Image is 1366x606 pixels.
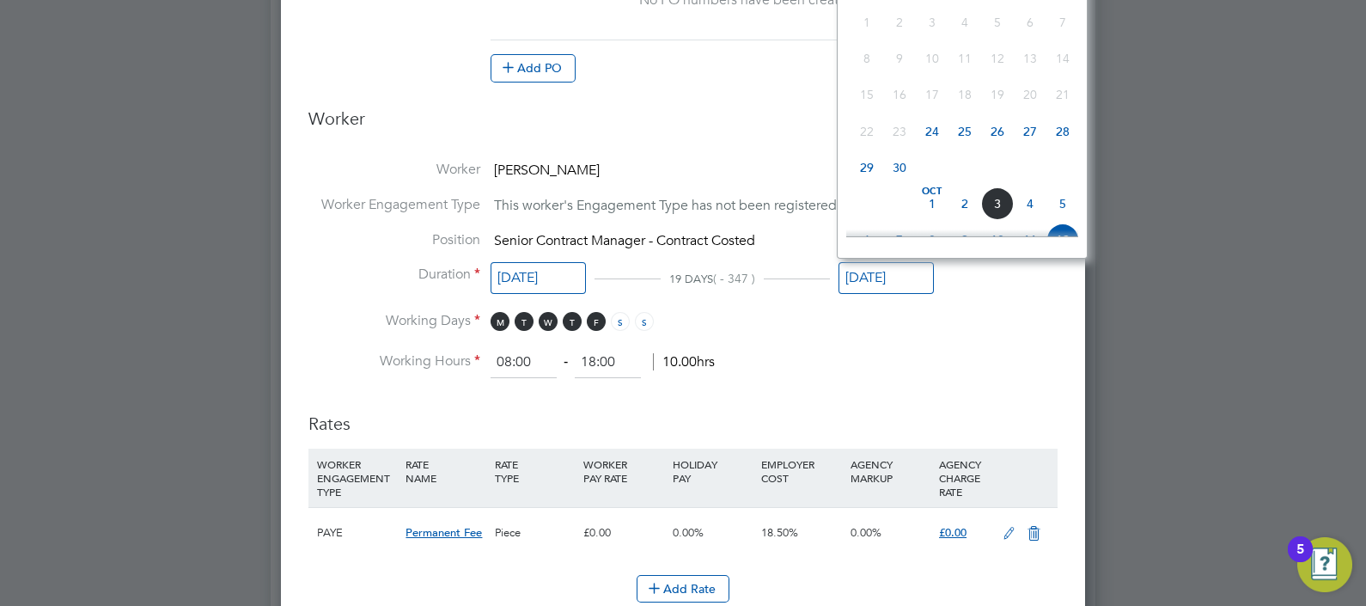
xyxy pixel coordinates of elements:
span: 0.00% [673,525,704,540]
button: Open Resource Center, 5 new notifications [1297,537,1352,592]
span: 23 [883,115,916,148]
span: 16 [883,78,916,111]
span: 30 [883,151,916,184]
div: AGENCY CHARGE RATE [935,449,994,507]
span: 11 [1014,223,1046,256]
div: EMPLOYER COST [757,449,845,493]
span: S [635,312,654,331]
span: 3 [981,187,1014,220]
span: 8 [916,223,948,256]
button: Add PO [491,54,576,82]
span: [PERSON_NAME] [494,162,600,179]
span: 17 [916,78,948,111]
label: Worker Engagement Type [308,196,480,214]
h3: Rates [308,395,1058,435]
span: 5 [1046,187,1079,220]
span: 10.00hrs [653,353,715,370]
h3: Worker [308,107,1058,144]
span: T [515,312,534,331]
div: Piece [491,508,579,558]
span: 25 [948,115,981,148]
span: 7 [1046,6,1079,39]
div: RATE NAME [401,449,490,493]
span: 24 [916,115,948,148]
div: RATE TYPE [491,449,579,493]
label: Duration [308,266,480,284]
span: 8 [851,42,883,75]
label: Working Hours [308,352,480,370]
span: 26 [981,115,1014,148]
input: Select one [839,262,934,294]
label: Worker [308,161,480,179]
span: 12 [1046,223,1079,256]
span: 10 [981,223,1014,256]
span: 6 [1014,6,1046,39]
input: 17:00 [575,347,641,378]
span: 28 [1046,115,1079,148]
span: W [539,312,558,331]
span: 29 [851,151,883,184]
span: Permanent Fee [406,525,482,540]
input: Select one [491,262,586,294]
span: 20 [1014,78,1046,111]
span: 21 [1046,78,1079,111]
span: 19 [981,78,1014,111]
span: 4 [948,6,981,39]
div: AGENCY MARKUP [846,449,935,493]
span: This worker's Engagement Type has not been registered by its Agency. [494,197,925,214]
label: Position [308,231,480,249]
div: £0.00 [579,508,668,558]
div: HOLIDAY PAY [668,449,757,493]
span: £0.00 [939,525,967,540]
span: 9 [883,42,916,75]
span: 22 [851,115,883,148]
span: 18 [948,78,981,111]
span: S [611,312,630,331]
span: 1 [916,187,948,220]
span: Oct [916,187,948,196]
div: WORKER ENGAGEMENT TYPE [313,449,401,507]
input: 08:00 [491,347,557,378]
span: 15 [851,78,883,111]
span: 13 [1014,42,1046,75]
span: 11 [948,42,981,75]
span: F [587,312,606,331]
span: 12 [981,42,1014,75]
span: 2 [948,187,981,220]
span: 2 [883,6,916,39]
span: 14 [1046,42,1079,75]
span: T [563,312,582,331]
span: 10 [916,42,948,75]
span: 19 DAYS [669,272,713,286]
span: 18.50% [761,525,798,540]
span: Senior Contract Manager - Contract Costed [494,232,755,249]
span: 3 [916,6,948,39]
span: 0.00% [851,525,881,540]
span: 5 [981,6,1014,39]
span: ( - 347 ) [713,271,755,286]
label: Working Days [308,312,480,330]
span: ‐ [560,353,571,370]
span: 4 [1014,187,1046,220]
button: Add Rate [637,575,729,603]
span: 6 [851,223,883,256]
span: 27 [1014,115,1046,148]
span: 9 [948,223,981,256]
span: 1 [851,6,883,39]
span: 7 [883,223,916,256]
div: 5 [1296,549,1304,572]
div: PAYE [313,508,401,558]
div: WORKER PAY RATE [579,449,668,493]
span: M [491,312,509,331]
